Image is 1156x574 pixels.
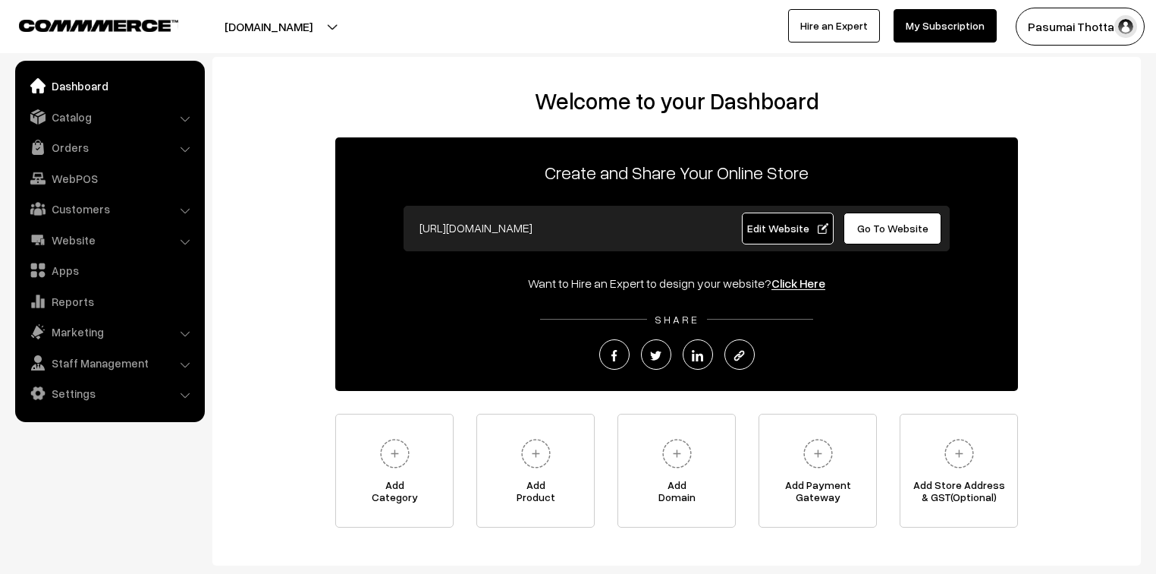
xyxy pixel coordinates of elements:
span: Edit Website [747,222,828,235]
a: AddCategory [335,414,454,528]
a: Apps [19,257,199,284]
a: AddProduct [476,414,595,528]
img: plus.svg [374,433,416,475]
button: Pasumai Thotta… [1016,8,1145,46]
a: Add Store Address& GST(Optional) [900,414,1018,528]
button: [DOMAIN_NAME] [171,8,366,46]
a: Staff Management [19,349,199,377]
a: Go To Website [843,213,941,244]
div: Want to Hire an Expert to design your website? [335,274,1018,292]
img: user [1114,15,1137,38]
img: COMMMERCE [19,20,178,31]
a: Settings [19,380,199,407]
span: Add Store Address & GST(Optional) [900,479,1017,509]
a: Reports [19,288,199,315]
h2: Welcome to your Dashboard [228,87,1126,115]
a: Orders [19,134,199,161]
a: Dashboard [19,72,199,99]
img: plus.svg [656,433,698,475]
a: COMMMERCE [19,15,152,33]
p: Create and Share Your Online Store [335,159,1018,186]
img: plus.svg [938,433,980,475]
span: Add Payment Gateway [759,479,876,509]
span: Add Product [477,479,594,509]
a: Website [19,226,199,254]
span: Add Category [336,479,453,509]
span: Go To Website [857,222,928,235]
a: Edit Website [742,213,834,244]
span: Add Domain [618,479,735,509]
a: WebPOS [19,165,199,192]
a: Customers [19,195,199,222]
a: Add PaymentGateway [759,414,877,528]
a: Click Here [771,276,825,291]
a: Hire an Expert [788,9,880,43]
img: plus.svg [797,433,839,475]
img: plus.svg [515,433,557,475]
a: Marketing [19,318,199,345]
span: SHARE [647,313,707,326]
a: Catalog [19,103,199,131]
a: My Subscription [894,9,997,43]
a: AddDomain [617,414,736,528]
